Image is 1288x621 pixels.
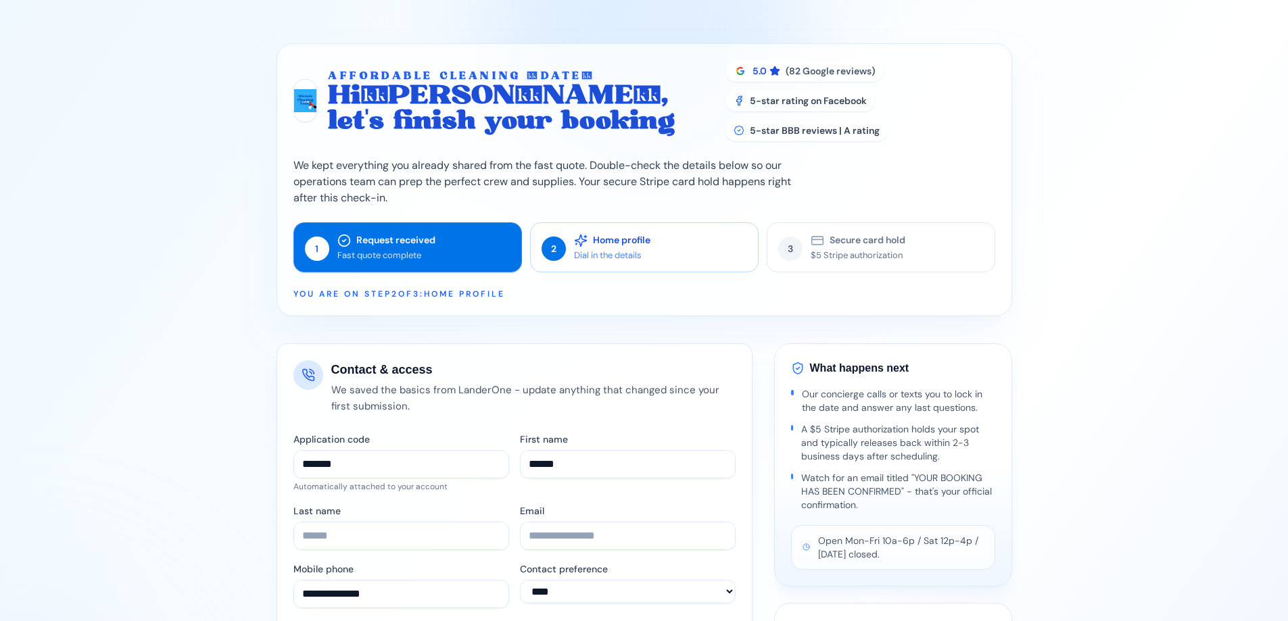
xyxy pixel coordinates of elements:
p: You are on step 2 of 3 : Home profile [293,289,995,299]
div: 2 [542,237,566,261]
div: Open Mon-Fri 10a-6p / Sat 12p-4p / [DATE] closed. [791,525,995,570]
label: Mobile phone [293,563,354,575]
p: We kept everything you already shared from the fast quote. Double-check the details below so our ... [293,157,813,206]
span: ' [364,103,369,136]
h1: Hi [PERSON_NAME] , let s finish your booking [328,83,709,132]
li: A $5 Stripe authorization holds your spot and typically releases back within 2-3 business days af... [791,422,995,463]
p: We saved the basics from LanderOne - update anything that changed since your first submission. [331,382,736,415]
p: Fast quote complete [337,250,435,261]
p: $5 Stripe authorization [811,250,905,261]
label: First name [520,433,568,445]
img: Google [734,64,747,78]
p: Affordable Cleaning [DATE] [328,70,709,83]
label: Last name [293,505,341,517]
li: Our concierge calls or texts you to lock in the date and answer any last questions. [791,387,995,414]
label: Contact preference [520,563,608,575]
p: Dial in the details [574,250,650,261]
label: Application code [293,433,370,445]
p: Home profile [593,234,650,247]
h2: Contact & access [331,360,736,379]
div: 5-star BBB reviews | A rating [725,120,888,141]
p: Automatically attached to your account [293,481,509,492]
span: (82 Google reviews) [786,64,876,78]
label: Email [520,505,544,517]
div: 3 [778,237,803,261]
p: Secure card hold [830,234,905,247]
li: Watch for an email titled "YOUR BOOKING HAS BEEN CONFIRMED" - that's your official confirmation. [791,471,995,512]
span: 5.0 [753,64,780,78]
h3: What happens next [791,360,995,376]
p: Request received [356,234,435,247]
img: Affordable Cleaning Today [294,89,317,112]
div: 5-star rating on Facebook [725,90,875,111]
div: 1 [305,237,329,261]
